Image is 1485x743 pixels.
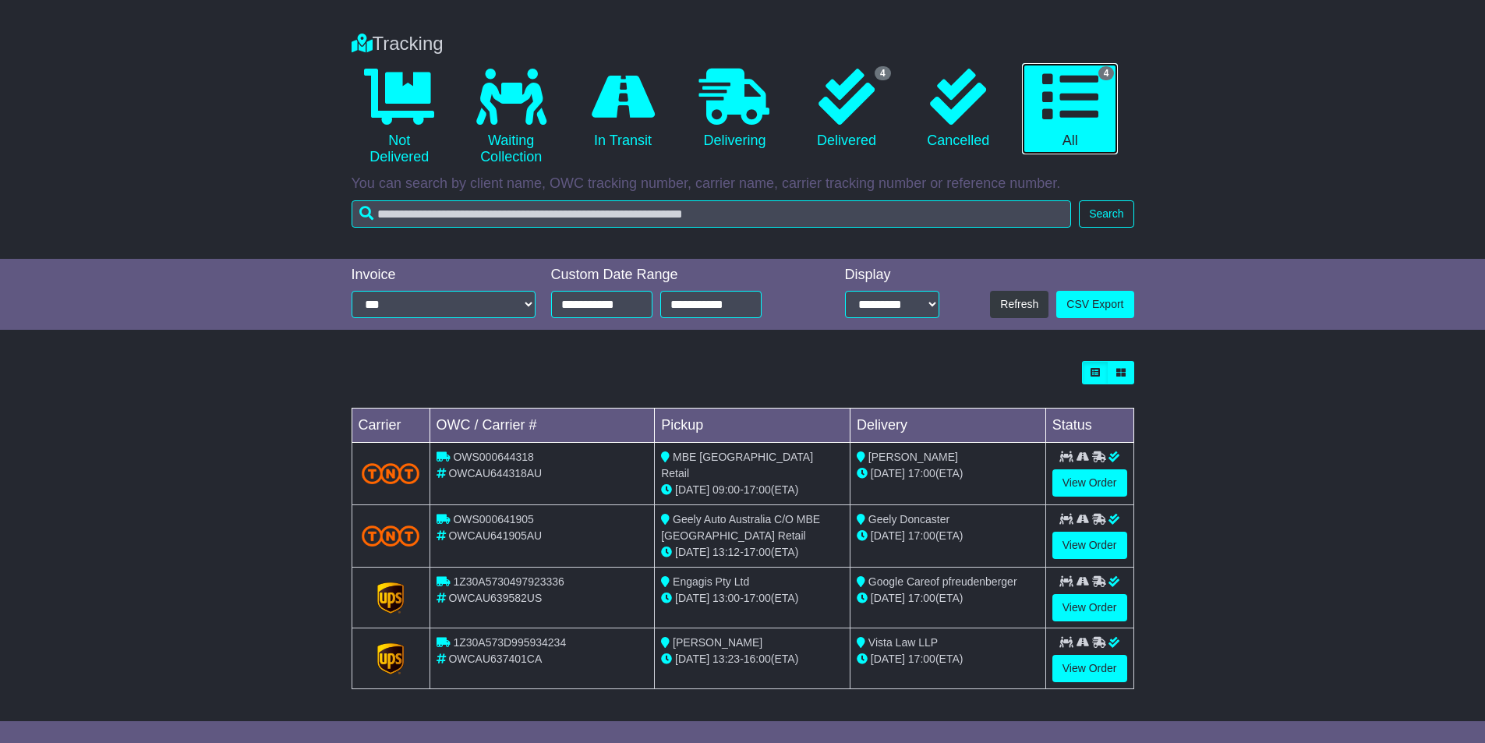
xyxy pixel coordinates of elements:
[661,651,843,667] div: - (ETA)
[362,463,420,484] img: TNT_Domestic.png
[377,582,404,614] img: GetCarrierServiceLogo
[673,575,749,588] span: Engagis Pty Ltd
[712,592,740,604] span: 13:00
[673,636,762,649] span: [PERSON_NAME]
[453,575,564,588] span: 1Z30A5730497923336
[871,467,905,479] span: [DATE]
[744,592,771,604] span: 17:00
[1056,291,1133,318] a: CSV Export
[712,653,740,665] span: 13:23
[448,653,542,665] span: OWCAU637401CA
[352,409,430,443] td: Carrier
[868,451,958,463] span: [PERSON_NAME]
[377,643,404,674] img: GetCarrierServiceLogo
[908,592,935,604] span: 17:00
[1079,200,1133,228] button: Search
[661,482,843,498] div: - (ETA)
[575,63,670,155] a: In Transit
[661,590,843,607] div: - (ETA)
[687,63,783,155] a: Delivering
[798,63,894,155] a: 4 Delivered
[1052,469,1127,497] a: View Order
[908,529,935,542] span: 17:00
[871,653,905,665] span: [DATE]
[675,546,709,558] span: [DATE]
[448,467,542,479] span: OWCAU644318AU
[453,451,534,463] span: OWS000644318
[655,409,850,443] td: Pickup
[1022,63,1118,155] a: 4 All
[675,592,709,604] span: [DATE]
[344,33,1142,55] div: Tracking
[463,63,559,172] a: Waiting Collection
[910,63,1006,155] a: Cancelled
[712,546,740,558] span: 13:12
[744,546,771,558] span: 17:00
[875,66,891,80] span: 4
[352,175,1134,193] p: You can search by client name, OWC tracking number, carrier name, carrier tracking number or refe...
[712,483,740,496] span: 09:00
[857,590,1039,607] div: (ETA)
[1052,655,1127,682] a: View Order
[661,544,843,561] div: - (ETA)
[1045,409,1133,443] td: Status
[453,636,566,649] span: 1Z30A573D995934234
[551,267,801,284] div: Custom Date Range
[908,653,935,665] span: 17:00
[430,409,655,443] td: OWC / Carrier #
[990,291,1048,318] button: Refresh
[868,513,949,525] span: Geely Doncaster
[661,451,813,479] span: MBE [GEOGRAPHIC_DATA] Retail
[744,653,771,665] span: 16:00
[857,465,1039,482] div: (ETA)
[857,528,1039,544] div: (ETA)
[675,483,709,496] span: [DATE]
[362,525,420,547] img: TNT_Domestic.png
[871,529,905,542] span: [DATE]
[352,63,447,172] a: Not Delivered
[1098,66,1115,80] span: 4
[675,653,709,665] span: [DATE]
[908,467,935,479] span: 17:00
[850,409,1045,443] td: Delivery
[857,651,1039,667] div: (ETA)
[845,267,939,284] div: Display
[1052,532,1127,559] a: View Order
[448,529,542,542] span: OWCAU641905AU
[868,575,1017,588] span: Google Careof pfreudenberger
[352,267,536,284] div: Invoice
[744,483,771,496] span: 17:00
[1052,594,1127,621] a: View Order
[871,592,905,604] span: [DATE]
[453,513,534,525] span: OWS000641905
[868,636,938,649] span: Vista Law LLP
[448,592,542,604] span: OWCAU639582US
[661,513,820,542] span: Geely Auto Australia C/O MBE [GEOGRAPHIC_DATA] Retail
